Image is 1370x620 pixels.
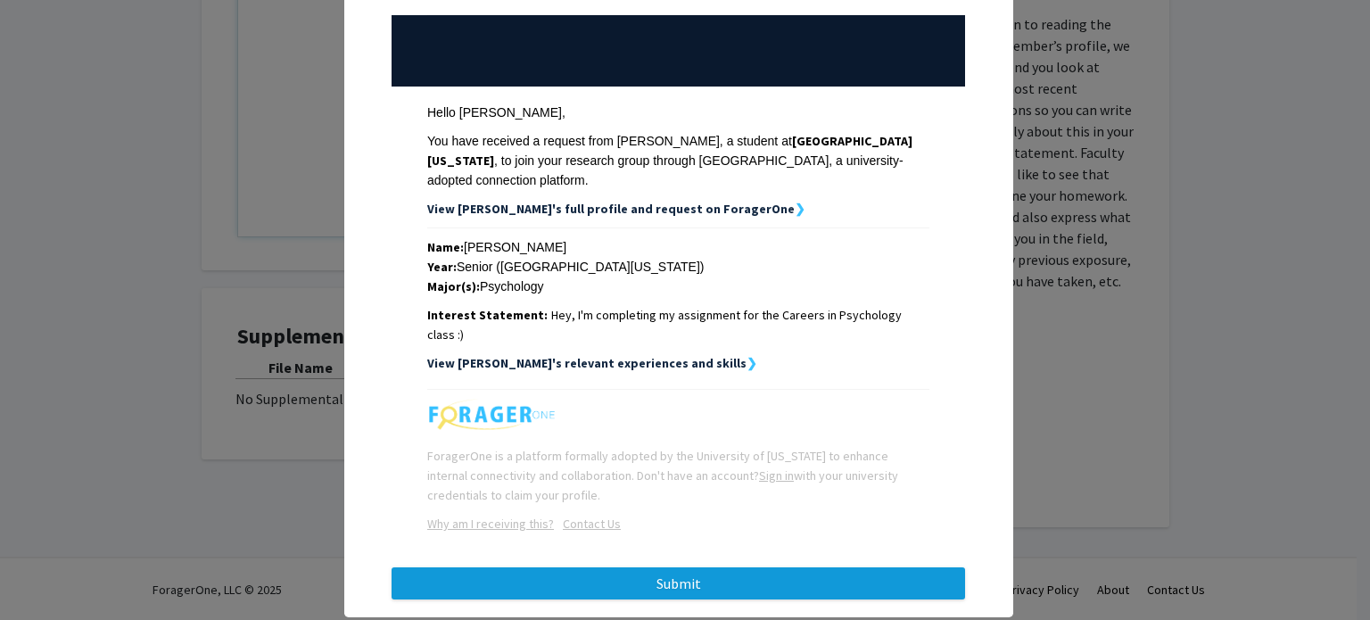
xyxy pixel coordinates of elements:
[427,131,929,190] div: You have received a request from [PERSON_NAME], a student at , to join your research group throug...
[392,567,965,599] button: Submit
[427,355,747,371] strong: View [PERSON_NAME]'s relevant experiences and skills
[554,516,621,532] a: Opens in a new tab
[427,277,929,296] div: Psychology
[427,103,929,122] div: Hello [PERSON_NAME],
[427,448,898,503] span: ForagerOne is a platform formally adopted by the University of [US_STATE] to enhance internal con...
[427,278,480,294] strong: Major(s):
[427,257,929,277] div: Senior ([GEOGRAPHIC_DATA][US_STATE])
[427,201,795,217] strong: View [PERSON_NAME]'s full profile and request on ForagerOne
[759,467,794,484] a: Sign in
[427,516,554,532] u: Why am I receiving this?
[427,516,554,532] a: Opens in a new tab
[747,355,757,371] strong: ❯
[427,307,902,343] span: Hey, I'm completing my assignment for the Careers in Psychology class :)
[427,259,457,275] strong: Year:
[13,540,76,607] iframe: Chat
[563,516,621,532] u: Contact Us
[427,237,929,257] div: [PERSON_NAME]
[427,239,464,255] strong: Name:
[427,307,548,323] strong: Interest Statement:
[795,201,805,217] strong: ❯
